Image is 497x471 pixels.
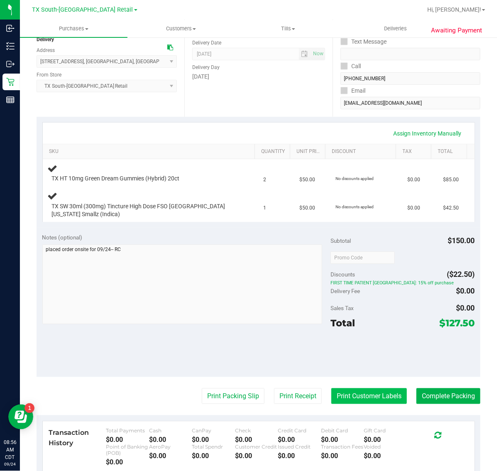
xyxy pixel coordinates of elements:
span: $50.00 [299,204,315,212]
div: $0.00 [321,452,364,460]
div: $0.00 [192,436,235,444]
span: $127.50 [440,317,475,329]
a: Deliveries [342,20,450,37]
a: Unit Price [297,148,322,155]
span: TX SW 30ml (300mg) Tincture High Dose FSO [GEOGRAPHIC_DATA] [US_STATE] Smallz (Indica) [52,202,237,218]
div: Total Payments [106,428,149,434]
span: No discounts applied [335,176,374,181]
div: $0.00 [278,452,321,460]
div: Credit Card [278,428,321,434]
span: Notes (optional) [42,234,83,241]
div: Transaction Fees [321,444,364,450]
div: $0.00 [149,436,192,444]
label: Call [340,60,361,72]
a: Purchases [20,20,127,37]
div: $0.00 [364,436,407,444]
strong: Delivery [37,37,54,42]
div: Copy address to clipboard [167,43,173,52]
span: 2 [264,176,267,184]
span: Sales Tax [331,305,354,311]
input: Format: (999) 999-9999 [340,72,480,85]
span: Discounts [331,267,355,282]
span: $150.00 [448,236,475,245]
button: Print Receipt [274,388,322,404]
div: Customer Credit [235,444,278,450]
p: 08:56 AM CDT [4,439,16,461]
div: Issued Credit [278,444,321,450]
span: FIRST TIME PATIENT [GEOGRAPHIC_DATA]: 15% off purchase [331,281,475,286]
div: $0.00 [149,452,192,460]
label: Text Message [340,36,387,48]
span: Hi, [PERSON_NAME]! [427,6,481,13]
span: $0.00 [407,204,420,212]
a: Total [438,148,463,155]
span: 1 [264,204,267,212]
inline-svg: Retail [6,78,15,86]
inline-svg: Inventory [6,42,15,50]
iframe: Resource center [8,404,33,429]
button: Complete Packing [416,388,480,404]
a: Quantity [261,148,286,155]
div: $0.00 [321,436,364,444]
a: Discount [332,148,393,155]
div: $0.00 [106,459,149,466]
span: ($22.50) [447,270,475,279]
inline-svg: Inbound [6,24,15,32]
div: $0.00 [106,436,149,444]
input: Promo Code [331,252,395,264]
div: Voided [364,444,407,450]
span: Awaiting Payment [431,26,482,35]
div: Gift Card [364,428,407,434]
a: Customers [127,20,235,37]
span: Deliveries [373,25,418,32]
div: $0.00 [235,436,278,444]
span: TX HT 10mg Green Dream Gummies (Hybrid) 20ct [52,175,180,182]
div: Check [235,428,278,434]
button: Print Customer Labels [331,388,407,404]
label: Address [37,47,55,54]
div: CanPay [192,428,235,434]
div: Cash [149,428,192,434]
label: Delivery Day [192,64,220,71]
div: AeroPay [149,444,192,450]
span: Subtotal [331,237,351,244]
a: Tax [403,148,428,155]
span: Customers [128,25,235,32]
button: Print Packing Slip [202,388,264,404]
inline-svg: Reports [6,96,15,104]
span: $0.00 [407,176,420,184]
div: $0.00 [364,452,407,460]
span: Purchases [20,25,127,32]
span: Total [331,317,355,329]
span: No discounts applied [335,205,374,209]
span: $0.00 [456,303,475,312]
div: $0.00 [192,452,235,460]
div: $0.00 [278,436,321,444]
span: Tills [235,25,342,32]
label: Email [340,85,366,97]
span: $0.00 [456,286,475,295]
span: TX South-[GEOGRAPHIC_DATA] Retail [32,6,133,13]
div: $0.00 [235,452,278,460]
span: $42.50 [443,204,459,212]
span: Delivery Fee [331,288,360,294]
div: Debit Card [321,428,364,434]
input: Format: (999) 999-9999 [340,48,480,60]
inline-svg: Outbound [6,60,15,68]
span: $85.00 [443,176,459,184]
span: $50.00 [299,176,315,184]
div: Point of Banking (POB) [106,444,149,456]
a: Tills [235,20,342,37]
label: Delivery Date [192,39,221,47]
label: From Store [37,71,61,79]
iframe: Resource center unread badge [24,403,34,413]
div: [DATE] [192,72,325,81]
a: SKU [49,148,252,155]
p: 09/24 [4,461,16,467]
div: Total Spendr [192,444,235,450]
a: Assign Inventory Manually [388,126,467,141]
